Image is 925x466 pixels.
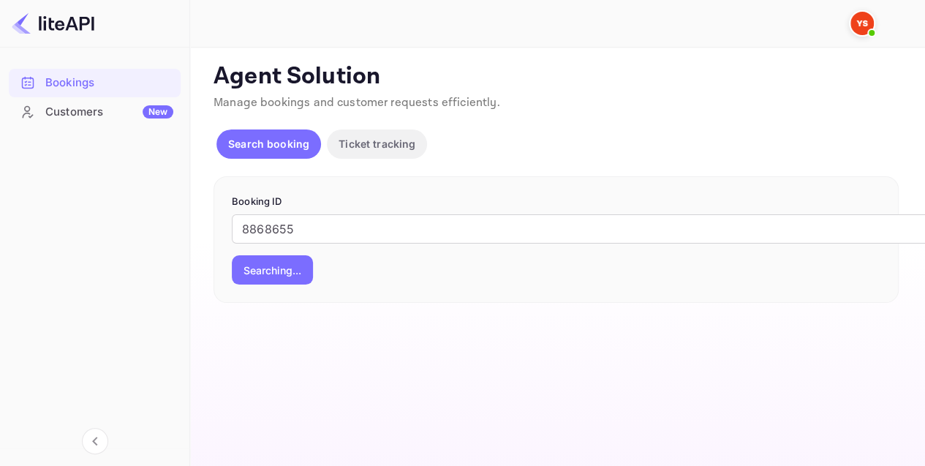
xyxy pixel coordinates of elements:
[232,195,880,209] p: Booking ID
[850,12,874,35] img: Yandex Support
[214,95,500,110] span: Manage bookings and customer requests efficiently.
[45,75,173,91] div: Bookings
[9,98,181,127] div: CustomersNew
[9,69,181,96] a: Bookings
[82,428,108,454] button: Collapse navigation
[214,62,899,91] p: Agent Solution
[339,136,415,151] p: Ticket tracking
[9,98,181,125] a: CustomersNew
[143,105,173,119] div: New
[228,136,309,151] p: Search booking
[9,69,181,97] div: Bookings
[45,104,173,121] div: Customers
[12,12,94,35] img: LiteAPI logo
[232,255,313,285] button: Searching...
